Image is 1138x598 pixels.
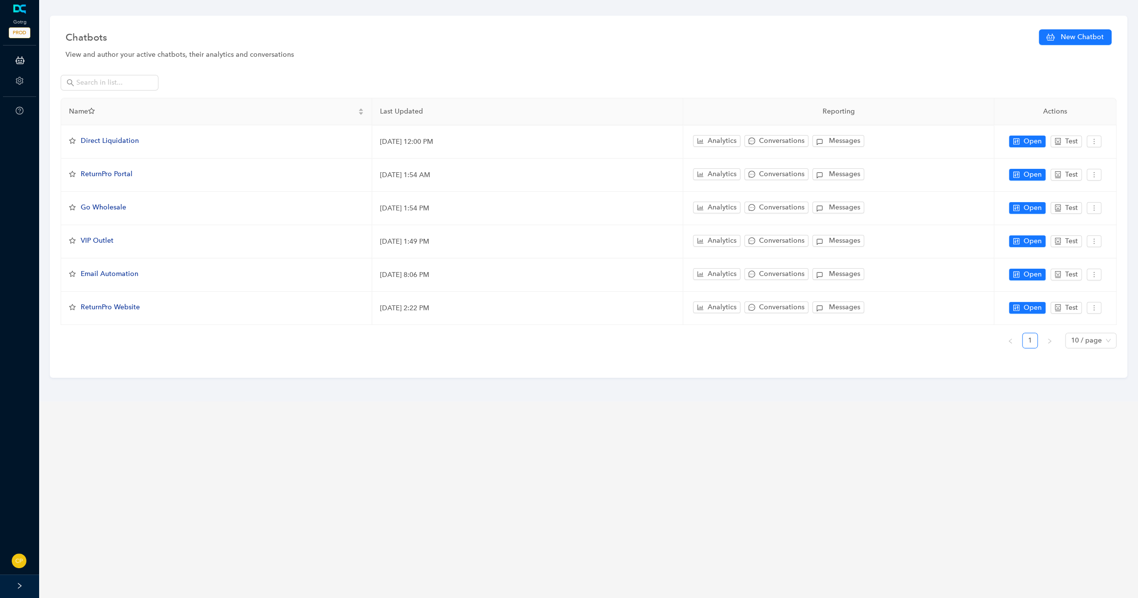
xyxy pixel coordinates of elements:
[69,271,76,277] span: star
[81,270,138,278] span: Email Automation
[1065,333,1116,348] div: Page Size
[372,192,683,225] td: [DATE] 1:54 PM
[697,171,704,178] span: bar-chart
[994,98,1116,125] th: Actions
[16,107,23,115] span: question-circle
[829,169,860,180] span: Messages
[693,301,740,313] button: bar-chartAnalytics
[1050,202,1082,214] button: robotTest
[1054,171,1061,178] span: robot
[1024,136,1042,147] span: Open
[1065,302,1078,313] span: Test
[69,138,76,144] span: star
[697,138,704,144] span: bar-chart
[81,203,126,211] span: Go Wholesale
[1009,235,1046,247] button: controlOpen
[81,236,113,245] span: VIP Outlet
[708,235,736,246] span: Analytics
[812,268,864,280] button: Messages
[1042,333,1057,348] button: right
[1009,169,1046,181] button: controlOpen
[748,138,755,144] span: message
[748,304,755,311] span: message
[1091,171,1097,178] span: more
[1009,202,1046,214] button: controlOpen
[372,258,683,292] td: [DATE] 8:06 PM
[1054,205,1061,211] span: robot
[67,79,74,87] span: search
[1050,136,1082,147] button: robotTest
[88,108,95,115] span: star
[748,171,755,178] span: message
[744,301,808,313] button: messageConversations
[1009,269,1046,280] button: controlOpen
[697,271,704,277] span: bar-chart
[744,202,808,213] button: messageConversations
[748,204,755,211] span: message
[1013,171,1020,178] span: control
[1050,269,1082,280] button: robotTest
[1091,205,1097,211] span: more
[69,304,76,311] span: star
[1065,136,1078,147] span: Test
[66,29,107,45] span: Chatbots
[1013,271,1020,278] span: control
[744,168,808,180] button: messageConversations
[1024,236,1042,247] span: Open
[1087,235,1101,247] button: more
[69,204,76,211] span: star
[744,268,808,280] button: messageConversations
[748,271,755,277] span: message
[1039,29,1112,45] button: New Chatbot
[759,136,804,146] span: Conversations
[1065,269,1078,280] span: Test
[697,204,704,211] span: bar-chart
[69,106,356,117] span: Name
[1087,302,1101,314] button: more
[697,304,704,311] span: bar-chart
[1054,138,1061,145] span: robot
[81,170,133,178] span: ReturnPro Portal
[693,202,740,213] button: bar-chartAnalytics
[372,159,683,192] td: [DATE] 1:54 AM
[693,168,740,180] button: bar-chartAnalytics
[1054,271,1061,278] span: robot
[1042,333,1057,348] li: Next Page
[1091,304,1097,311] span: more
[1054,304,1061,311] span: robot
[829,235,860,246] span: Messages
[69,237,76,244] span: star
[81,137,139,145] span: Direct Liquidation
[1013,238,1020,245] span: control
[683,98,994,125] th: Reporting
[759,302,804,313] span: Conversations
[1050,302,1082,314] button: robotTest
[1024,203,1042,213] span: Open
[708,169,736,180] span: Analytics
[697,237,704,244] span: bar-chart
[708,202,736,213] span: Analytics
[1023,333,1037,348] a: 1
[1003,333,1018,348] li: Previous Page
[372,125,683,159] td: [DATE] 12:00 PM
[1065,236,1078,247] span: Test
[1009,302,1046,314] button: controlOpen
[1013,304,1020,311] span: control
[1087,136,1101,147] button: more
[12,553,26,568] img: 21f217988a0f5b96acbb0cebf51c0e83
[1091,271,1097,278] span: more
[9,27,30,38] span: PROD
[1009,136,1046,147] button: controlOpen
[744,235,808,247] button: messageConversations
[1003,333,1018,348] button: left
[1013,138,1020,145] span: control
[1065,203,1078,213] span: Test
[1024,169,1042,180] span: Open
[1054,238,1061,245] span: robot
[759,169,804,180] span: Conversations
[1087,169,1101,181] button: more
[1013,205,1020,211] span: control
[693,235,740,247] button: bar-chartAnalytics
[812,168,864,180] button: Messages
[812,301,864,313] button: Messages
